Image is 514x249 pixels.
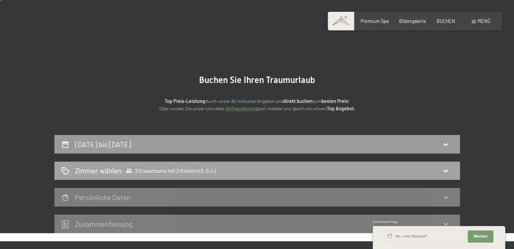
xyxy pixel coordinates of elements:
a: Bildergalerie [399,18,426,24]
p: durch unser All-inklusive Angebot und zum ! Oder nutzen Sie unser schnelles wir melden uns gleich... [108,98,406,113]
a: Anfrageformular [226,106,260,111]
span: Schnellanfrage [373,219,398,224]
a: Premium Spa [361,18,389,24]
span: Buchen Sie Ihren Traumurlaub [199,75,315,85]
span: Menü [478,18,490,24]
h2: [DATE] bis [DATE] [75,140,131,148]
button: Weiter [468,230,493,243]
span: 2 Erwachsene mit 2 Kindern (0, 0 J.) [126,167,216,174]
a: BUCHEN [437,18,455,24]
h2: Zimmer wählen [75,166,121,175]
strong: besten Preis [321,98,348,104]
span: Weiter [473,234,488,239]
h2: Persönliche Daten [75,193,130,201]
strong: Top Angebot. [327,106,355,111]
strong: Top Preis-Leistung [165,98,205,104]
strong: direkt buchen [283,98,313,104]
h2: Zusammen­fassung [75,220,132,228]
